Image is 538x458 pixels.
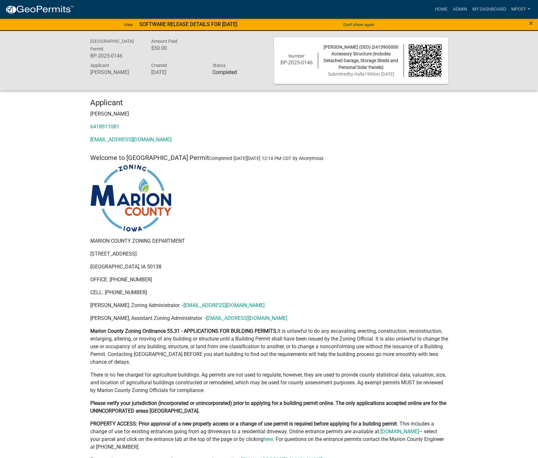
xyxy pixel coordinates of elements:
[90,98,448,107] h4: Applicant
[324,44,398,70] span: [PERSON_NAME] (DED) |2413900000 Accessory Structure (includes Detached Garage, Storage Sheds and ...
[212,63,226,68] span: Status
[90,154,448,162] h5: Welcome to [GEOGRAPHIC_DATA] Permit
[90,237,448,245] p: MARION COUNTY ZONING DEPARTMENT
[90,53,142,59] h6: BP-2025-0146
[90,421,397,427] strong: PROPERTY ACCESS: Prior approval of a new property access or a change of use permit is required be...
[328,71,394,77] span: Submitted on [DATE]
[151,39,177,44] span: Amount Paid
[90,39,134,51] span: [GEOGRAPHIC_DATA] Permit
[90,263,448,271] p: [GEOGRAPHIC_DATA], IA 50138
[90,400,446,414] strong: Please verify your jurisdiction (incorporated or unincorporated) prior to applying for a building...
[90,420,448,451] p: . This includes a change of use for existing entrances going from ag driveways to a residential d...
[90,69,142,75] h6: [PERSON_NAME]
[206,315,287,321] a: [EMAIL_ADDRESS][DOMAIN_NAME]
[509,3,533,15] a: mpoff
[263,436,273,442] a: here
[90,63,109,68] span: Applicant
[151,63,167,68] span: Created
[90,136,171,143] a: [EMAIL_ADDRESS][DOMAIN_NAME]
[470,3,509,15] a: My Dashboard
[90,124,119,130] a: 6418911081
[139,21,237,27] strong: SOFTWARE RELEASE DETAILS FOR [DATE]
[432,3,450,15] a: Home
[280,60,313,66] h6: BP-2025-0146
[341,19,377,30] button: Don't show again
[90,371,448,394] p: There is no fee charged for agriculture buildings. Ag permits are not used to regulate; however, ...
[151,69,203,75] h6: [DATE]
[90,250,448,258] p: [STREET_ADDRESS]
[409,44,442,77] img: QR code
[90,314,448,322] p: [PERSON_NAME], Assistant Zoning Administrator -
[348,71,375,77] span: by Halla1990
[212,69,237,75] strong: Completed
[380,428,419,435] a: [DOMAIN_NAME]
[90,302,448,309] p: [PERSON_NAME], Zoning Administrator -
[151,45,203,51] h6: $50.00
[90,164,172,232] img: image_be028ab4-a45e-4790-9d45-118dc00cb89f.png
[90,110,448,118] p: [PERSON_NAME]
[183,302,265,308] a: [EMAIL_ADDRESS][DOMAIN_NAME]
[90,328,278,334] strong: Marion County Zoning Ordinance 55.31 - APPLICATIONS FOR BUILDING PERMITS.
[450,3,470,15] a: Admin
[529,19,533,28] span: ×
[121,19,135,30] a: View
[90,327,448,366] p: It is unlawful to do any excavating, erecting, construction, reconstruction, enlarging, altering,...
[90,289,448,296] p: CELL: [PHONE_NUMBER]
[529,19,533,27] button: Close
[289,53,305,59] span: Number
[209,156,323,161] span: Completed [DATE][DATE] 12:14 PM CDT by Anonymous
[90,276,448,284] p: OFFICE: [PHONE_NUMBER]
